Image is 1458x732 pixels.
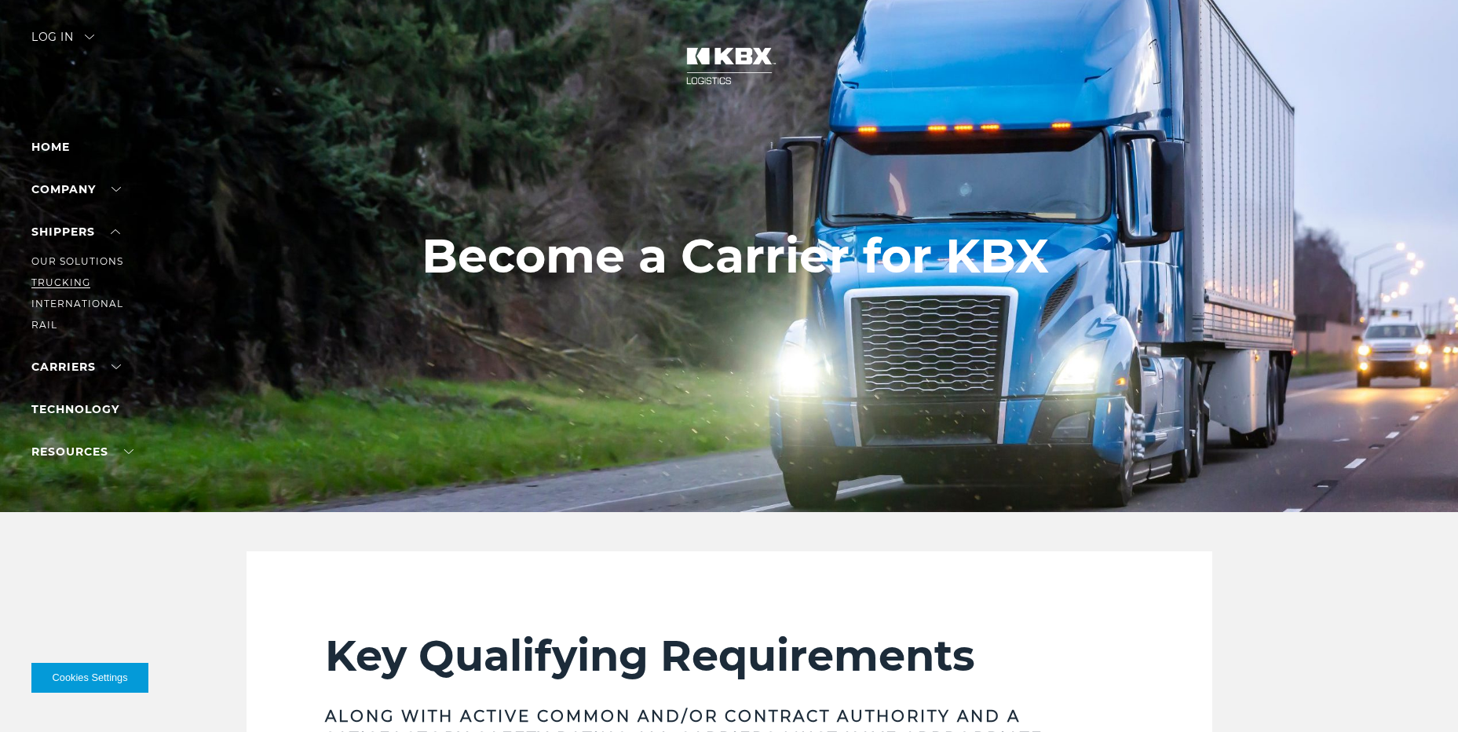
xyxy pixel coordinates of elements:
a: Carriers [31,360,121,374]
a: RAIL [31,319,57,331]
a: International [31,298,123,309]
a: Trucking [31,276,90,288]
a: Company [31,182,121,196]
a: RESOURCES [31,445,133,459]
a: Technology [31,402,119,416]
img: kbx logo [671,31,788,101]
a: Our Solutions [31,255,123,267]
div: Log in [31,31,94,54]
img: arrow [85,35,94,39]
button: Cookies Settings [31,663,148,693]
h2: Key Qualifying Requirements [325,630,1134,682]
h1: Become a Carrier for KBX [422,229,1049,283]
a: SHIPPERS [31,225,120,239]
a: Home [31,140,70,154]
